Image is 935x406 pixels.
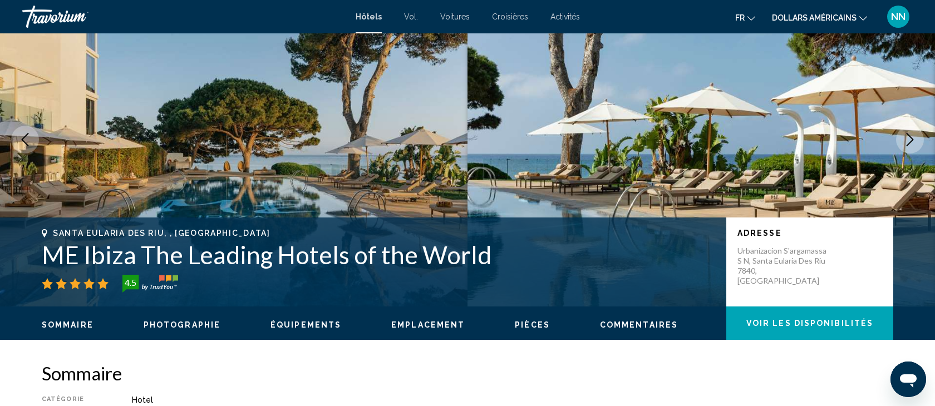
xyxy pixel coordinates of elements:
button: Sommaire [42,320,93,330]
a: Hôtels [356,12,382,21]
span: Commentaires [600,320,678,329]
button: Changer de devise [772,9,867,26]
span: Sommaire [42,320,93,329]
a: Activités [550,12,580,21]
div: Hotel [132,395,893,404]
button: Menu utilisateur [884,5,913,28]
a: Vol. [404,12,418,21]
h1: ME Ibiza The Leading Hotels of the World [42,240,715,269]
button: Photographie [144,320,220,330]
font: NN [891,11,906,22]
button: Commentaires [600,320,678,330]
div: Catégorie [42,395,104,404]
iframe: Bouton de lancement de la fenêtre de messagerie [890,362,926,397]
a: Travorium [22,6,345,28]
img: trustyou-badge-hor.svg [122,275,178,293]
font: fr [735,13,745,22]
a: Voitures [440,12,470,21]
font: dollars américains [772,13,857,22]
span: Emplacement [391,320,465,329]
span: Voir les disponibilités [746,319,873,328]
a: Croisières [492,12,528,21]
span: Photographie [144,320,220,329]
p: Urbanizacion S'argamassa S N, Santa Eularia Des Riu 7840, [GEOGRAPHIC_DATA] [737,246,826,286]
span: Équipements [270,320,341,329]
button: Pièces [515,320,550,330]
span: Pièces [515,320,550,329]
button: Emplacement [391,320,465,330]
span: Santa Eularia Des Riu, , [GEOGRAPHIC_DATA] [53,229,270,237]
button: Previous image [11,126,39,154]
button: Voir les disponibilités [726,306,893,340]
button: Équipements [270,320,341,330]
h2: Sommaire [42,362,893,384]
button: Changer de langue [735,9,755,26]
p: Adresse [737,229,882,237]
div: 4.5 [119,276,141,289]
button: Next image [896,126,924,154]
